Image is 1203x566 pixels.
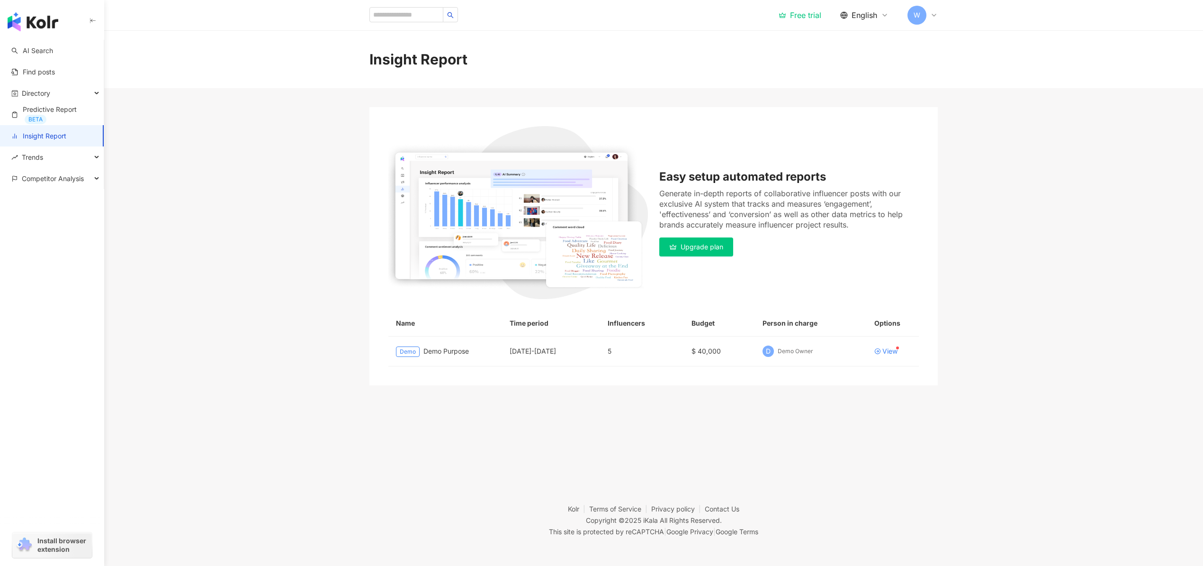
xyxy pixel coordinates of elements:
span: | [664,528,666,536]
a: Google Terms [716,528,758,536]
span: D [766,346,771,356]
a: Contact Us [705,505,739,513]
a: Insight Report [11,131,66,141]
a: Upgrade plan [659,237,919,256]
th: Options [867,310,919,337]
img: Easy setup automated reports [388,126,648,299]
div: Copyright © 2025 All Rights Reserved. [586,516,722,524]
div: Demo Owner [778,347,813,356]
div: Generate in-depth reports of collaborative influencer posts with our exclusive AI system that tra... [659,188,919,230]
div: [DATE] - [DATE] [510,346,593,356]
td: $ 40,000 [684,337,755,366]
span: W [914,10,920,20]
span: Competitor Analysis [22,168,84,189]
th: Influencers [600,310,684,337]
span: Directory [22,82,50,104]
img: logo [8,12,58,31]
div: View [882,348,898,355]
a: Terms of Service [589,505,651,513]
span: search [447,12,454,18]
th: Name [388,310,502,337]
span: Demo [396,347,420,357]
a: iKala [643,516,658,524]
span: Install browser extension [37,537,89,554]
img: chrome extension [15,538,33,553]
a: chrome extensionInstall browser extension [12,532,92,558]
span: Trends [22,146,43,168]
div: Demo Purpose [396,346,494,357]
span: rise [11,154,18,161]
a: Free trial [779,10,821,20]
a: View [874,348,898,355]
a: Find posts [11,67,55,77]
a: Predictive ReportBETA [11,105,96,124]
a: Privacy policy [651,505,705,513]
a: Google Privacy [666,528,713,536]
button: Upgrade plan [659,237,733,256]
span: English [852,10,877,20]
span: | [713,528,716,536]
td: 5 [600,337,684,366]
th: Person in charge [755,310,867,337]
div: Easy setup automated reports [659,169,919,185]
span: This site is protected by reCAPTCHA [549,526,758,538]
span: Upgrade plan [681,243,723,251]
th: Budget [684,310,755,337]
a: searchAI Search [11,46,53,55]
th: Time period [502,310,600,337]
a: Kolr [568,505,589,513]
div: Insight Report [369,49,467,69]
